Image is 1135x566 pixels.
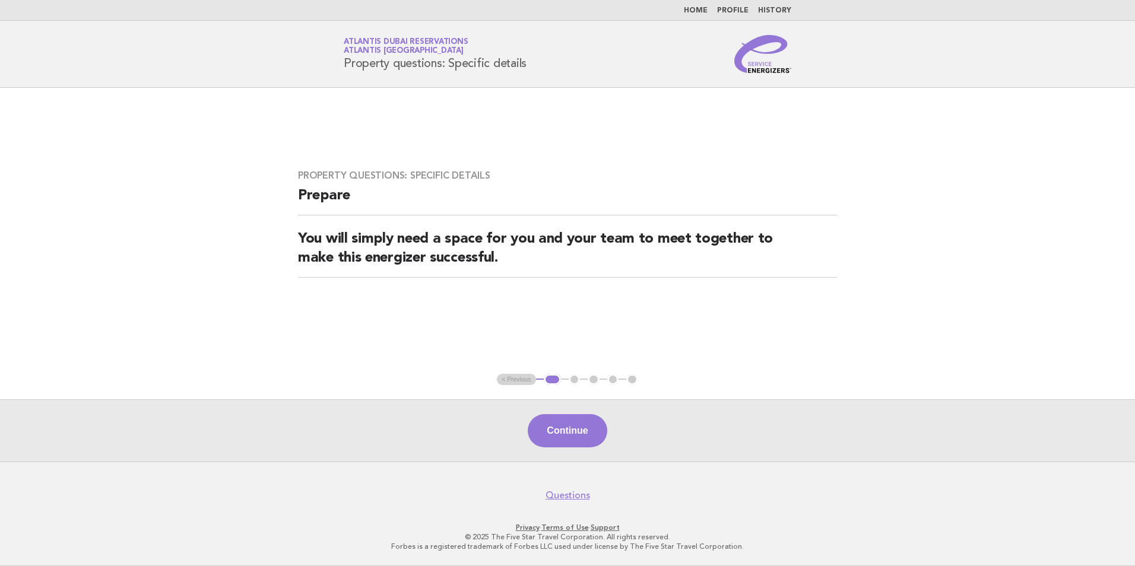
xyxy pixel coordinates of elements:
[591,523,620,532] a: Support
[528,414,607,447] button: Continue
[717,7,749,14] a: Profile
[546,489,590,501] a: Questions
[758,7,791,14] a: History
[298,230,837,278] h2: You will simply need a space for you and your team to meet together to make this energizer succes...
[516,523,540,532] a: Privacy
[204,532,931,542] p: © 2025 The Five Star Travel Corporation. All rights reserved.
[204,523,931,532] p: · ·
[344,47,464,55] span: Atlantis [GEOGRAPHIC_DATA]
[204,542,931,551] p: Forbes is a registered trademark of Forbes LLC used under license by The Five Star Travel Corpora...
[684,7,708,14] a: Home
[298,170,837,182] h3: Property questions: Specific details
[541,523,589,532] a: Terms of Use
[298,186,837,215] h2: Prepare
[344,39,527,69] h1: Property questions: Specific details
[344,38,468,55] a: Atlantis Dubai ReservationsAtlantis [GEOGRAPHIC_DATA]
[734,35,791,73] img: Service Energizers
[544,374,561,386] button: 1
